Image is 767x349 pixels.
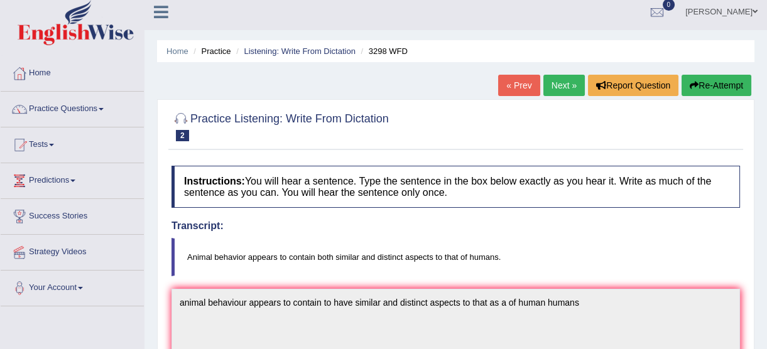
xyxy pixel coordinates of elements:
a: Home [1,56,144,87]
blockquote: Animal behavior appears to contain both similar and distinct aspects to that of humans. [171,238,740,276]
a: Listening: Write From Dictation [244,46,356,56]
li: Practice [190,45,231,57]
a: Tests [1,127,144,159]
button: Re-Attempt [682,75,751,96]
h2: Practice Listening: Write From Dictation [171,110,389,141]
a: Success Stories [1,199,144,230]
li: 3298 WFD [358,45,408,57]
a: Next » [543,75,585,96]
a: Strategy Videos [1,235,144,266]
h4: You will hear a sentence. Type the sentence in the box below exactly as you hear it. Write as muc... [171,166,740,208]
a: Predictions [1,163,144,195]
b: Instructions: [184,176,245,186]
a: « Prev [498,75,540,96]
a: Home [166,46,188,56]
a: Practice Questions [1,92,144,123]
button: Report Question [588,75,678,96]
span: 2 [176,130,189,141]
a: Your Account [1,271,144,302]
h4: Transcript: [171,220,740,232]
